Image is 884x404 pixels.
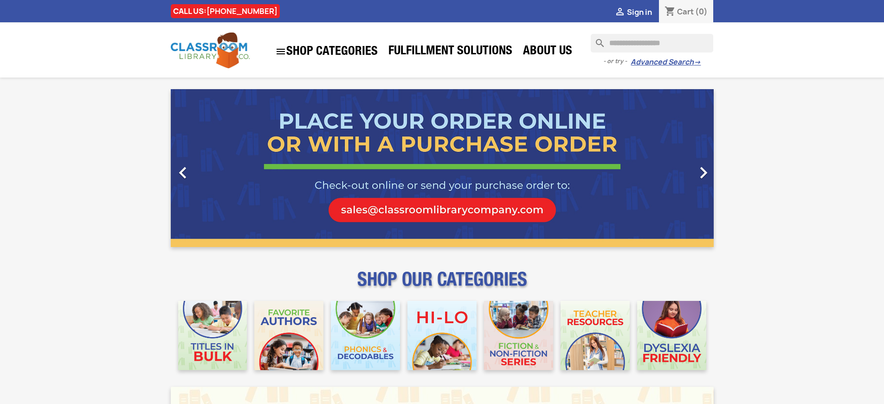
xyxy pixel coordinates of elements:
img: CLC_Dyslexia_Mobile.jpg [637,301,706,370]
a:  Sign in [614,7,652,17]
ul: Carousel container [171,89,714,247]
img: CLC_Bulk_Mobile.jpg [178,301,247,370]
img: CLC_Fiction_Nonfiction_Mobile.jpg [484,301,553,370]
span: Sign in [627,7,652,17]
i: shopping_cart [665,7,676,18]
img: CLC_Phonics_And_Decodables_Mobile.jpg [331,301,400,370]
span: - or try - [603,57,631,66]
span: Cart [677,7,694,17]
i:  [275,46,286,57]
a: SHOP CATEGORIES [271,41,382,62]
img: Classroom Library Company [171,33,250,68]
span: → [694,58,701,67]
i: search [591,34,602,45]
i:  [171,161,194,184]
a: About Us [518,43,577,61]
a: Fulfillment Solutions [384,43,517,61]
img: CLC_HiLo_Mobile.jpg [407,301,477,370]
div: CALL US: [171,4,280,18]
i:  [614,7,626,18]
img: CLC_Teacher_Resources_Mobile.jpg [561,301,630,370]
i:  [692,161,715,184]
p: SHOP OUR CATEGORIES [171,277,714,293]
input: Search [591,34,713,52]
a: [PHONE_NUMBER] [206,6,277,16]
a: Previous [171,89,252,247]
span: (0) [695,7,708,17]
img: CLC_Favorite_Authors_Mobile.jpg [254,301,323,370]
a: Advanced Search→ [631,58,701,67]
a: Next [632,89,714,247]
